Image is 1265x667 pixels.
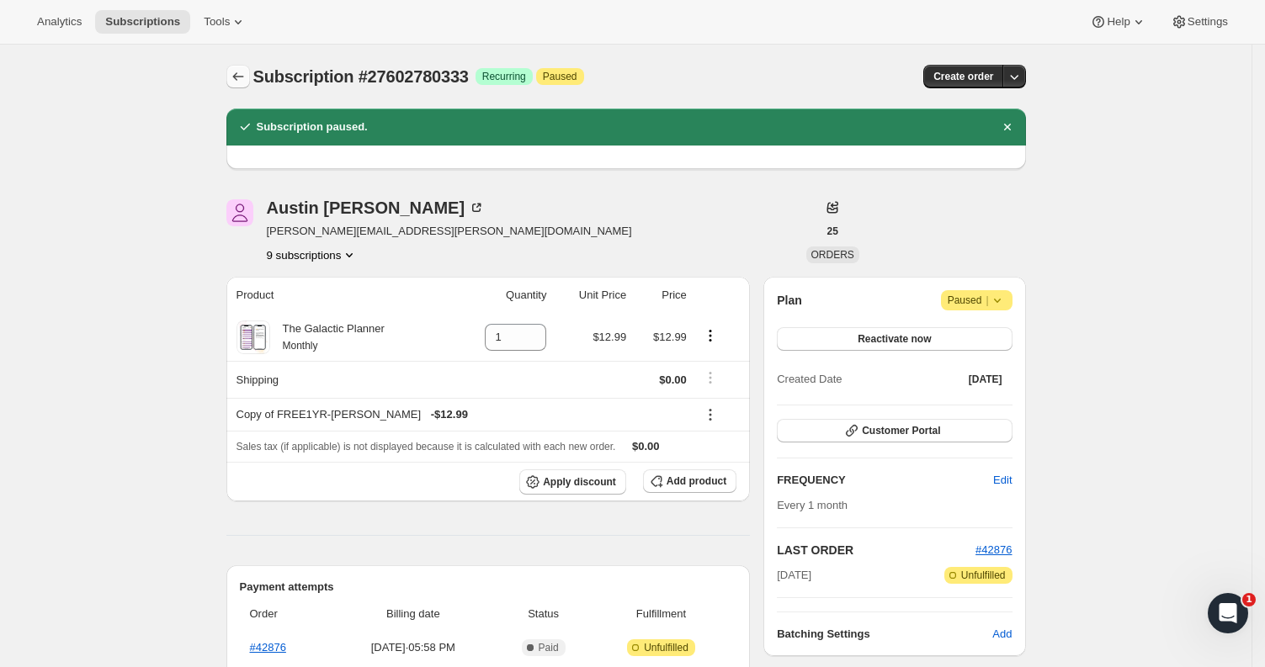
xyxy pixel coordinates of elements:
[643,469,736,493] button: Add product
[827,225,837,238] span: 25
[253,67,469,86] span: Subscription #27602780333
[240,596,331,633] th: Order
[238,320,268,354] img: product img
[993,472,1012,489] span: Edit
[1208,593,1248,633] iframe: Intercom live chat
[270,320,385,354] div: The Galactic Planner
[501,606,585,622] span: Status
[923,65,1003,88] button: Create order
[27,10,92,34] button: Analytics
[596,606,726,622] span: Fulfillment
[335,606,491,622] span: Billing date
[969,373,1002,386] span: [DATE]
[777,472,993,489] h2: FREQUENCY
[983,467,1022,494] button: Edit
[992,626,1012,643] span: Add
[226,65,250,88] button: Subscriptions
[226,361,453,398] th: Shipping
[933,70,993,83] span: Create order
[948,292,1006,309] span: Paused
[1080,10,1156,34] button: Help
[519,469,626,495] button: Apply discount
[986,294,988,307] span: |
[777,327,1012,351] button: Reactivate now
[37,15,82,29] span: Analytics
[283,340,318,352] small: Monthly
[777,567,811,584] span: [DATE]
[975,542,1012,558] button: #42876
[961,569,1006,582] span: Unfulfilled
[777,626,992,643] h6: Batching Settings
[539,641,559,654] span: Paid
[226,199,253,226] span: Austin Patry
[996,115,1019,139] button: Dismiss notification
[858,332,931,346] span: Reactivate now
[959,368,1013,391] button: [DATE]
[644,641,688,654] span: Unfulfilled
[237,441,616,453] span: Sales tax (if applicable) is not displayed because it is calculated with each new order.
[1161,10,1238,34] button: Settings
[777,499,848,511] span: Every 1 month
[975,543,1012,556] a: #42876
[226,277,453,314] th: Product
[777,292,802,309] h2: Plan
[267,223,632,240] span: [PERSON_NAME][EMAIL_ADDRESS][PERSON_NAME][DOMAIN_NAME]
[482,70,526,83] span: Recurring
[697,326,724,345] button: Product actions
[95,10,190,34] button: Subscriptions
[659,373,687,386] span: $0.00
[257,119,368,135] h2: Subscription paused.
[240,579,737,596] h2: Payment attempts
[543,475,616,489] span: Apply discount
[811,249,854,261] span: ORDERS
[982,621,1022,648] button: Add
[267,246,359,263] button: Product actions
[667,474,726,488] span: Add product
[1188,15,1228,29] span: Settings
[777,419,1012,442] button: Customer Portal
[204,15,230,29] span: Tools
[194,10,257,34] button: Tools
[631,277,692,314] th: Price
[551,277,631,314] th: Unit Price
[816,220,848,243] button: 25
[653,331,687,343] span: $12.99
[1107,15,1129,29] span: Help
[697,368,724,387] button: Shipping actions
[267,199,486,216] div: Austin [PERSON_NAME]
[237,406,687,423] div: Copy of FREE1YR-[PERSON_NAME]
[453,277,552,314] th: Quantity
[862,424,940,437] span: Customer Portal
[593,331,626,343] span: $12.99
[1242,593,1256,606] span: 1
[335,639,491,656] span: [DATE] · 05:58 PM
[777,371,842,388] span: Created Date
[431,406,468,423] span: - $12.99
[632,440,660,453] span: $0.00
[105,15,180,29] span: Subscriptions
[777,542,975,558] h2: LAST ORDER
[250,641,286,654] a: #42876
[543,70,577,83] span: Paused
